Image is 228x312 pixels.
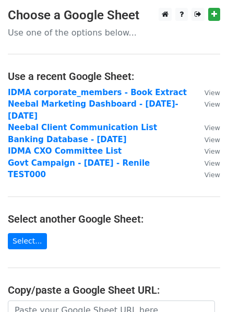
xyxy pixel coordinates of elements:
[8,27,220,38] p: Use one of the options below...
[194,135,220,144] a: View
[8,135,127,144] a: Banking Database - [DATE]
[8,233,47,249] a: Select...
[194,88,220,97] a: View
[205,124,220,132] small: View
[8,284,220,296] h4: Copy/paste a Google Sheet URL:
[8,123,157,132] a: Neebal Client Communication List
[194,123,220,132] a: View
[8,213,220,225] h4: Select another Google Sheet:
[8,170,46,179] a: TEST000
[8,99,178,121] a: Neebal Marketing Dashboard - [DATE]-[DATE]
[205,100,220,108] small: View
[205,89,220,97] small: View
[205,136,220,144] small: View
[194,158,220,168] a: View
[205,147,220,155] small: View
[8,8,220,23] h3: Choose a Google Sheet
[194,146,220,156] a: View
[8,146,122,156] a: IDMA CXO Committee List
[8,88,187,97] a: IDMA corporate_members - Book Extract
[205,171,220,179] small: View
[8,70,220,83] h4: Use a recent Google Sheet:
[205,159,220,167] small: View
[194,99,220,109] a: View
[8,158,150,168] a: Govt Campaign - [DATE] - Renile
[194,170,220,179] a: View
